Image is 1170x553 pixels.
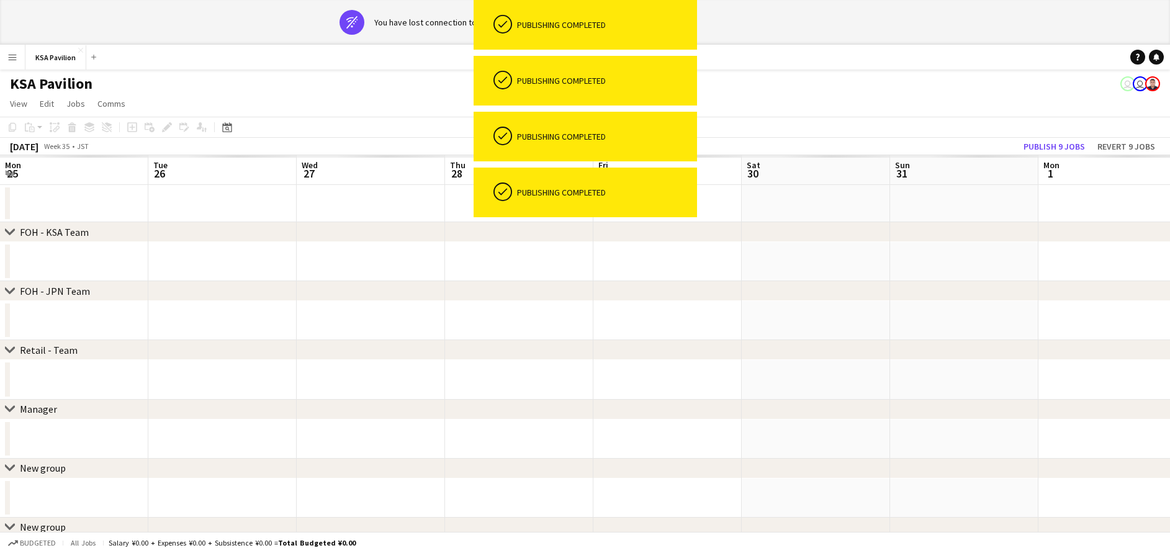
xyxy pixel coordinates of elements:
[517,131,692,142] div: Publishing completed
[40,98,54,109] span: Edit
[1042,166,1060,181] span: 1
[10,98,27,109] span: View
[20,285,90,297] div: FOH - JPN Team
[448,166,466,181] span: 28
[92,96,130,112] a: Comms
[109,538,356,547] div: Salary ¥0.00 + Expenses ¥0.00 + Subsistence ¥0.00 =
[10,140,38,153] div: [DATE]
[97,98,125,109] span: Comms
[300,166,318,181] span: 27
[6,536,58,550] button: Budgeted
[1043,160,1060,171] span: Mon
[25,45,86,70] button: KSA Pavilion
[66,98,85,109] span: Jobs
[68,538,98,547] span: All jobs
[302,160,318,171] span: Wed
[450,160,466,171] span: Thu
[20,539,56,547] span: Budgeted
[20,403,57,415] div: Manager
[35,96,59,112] a: Edit
[41,142,72,151] span: Week 35
[5,96,32,112] a: View
[1133,76,1148,91] app-user-avatar: Yousef Alabdulmuhsin
[153,160,168,171] span: Tue
[517,75,692,86] div: Publishing completed
[517,19,692,30] div: Publishing completed
[1092,138,1160,155] button: Revert 9 jobs
[20,462,66,474] div: New group
[3,166,21,181] span: 25
[77,142,89,151] div: JST
[20,226,89,238] div: FOH - KSA Team
[61,96,90,112] a: Jobs
[1019,138,1090,155] button: Publish 9 jobs
[895,160,910,171] span: Sun
[517,187,692,198] div: Publishing completed
[20,521,66,534] div: New group
[1120,76,1135,91] app-user-avatar: Yousef Alabdulmuhsin
[745,166,760,181] span: 30
[20,344,78,356] div: Retail - Team
[893,166,910,181] span: 31
[10,74,92,93] h1: KSA Pavilion
[278,538,356,547] span: Total Budgeted ¥0.00
[1145,76,1160,91] app-user-avatar: Hussein Al Najjar
[151,166,168,181] span: 26
[747,160,760,171] span: Sat
[374,17,609,28] div: You have lost connection to the internet. The platform is offline.
[5,160,21,171] span: Mon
